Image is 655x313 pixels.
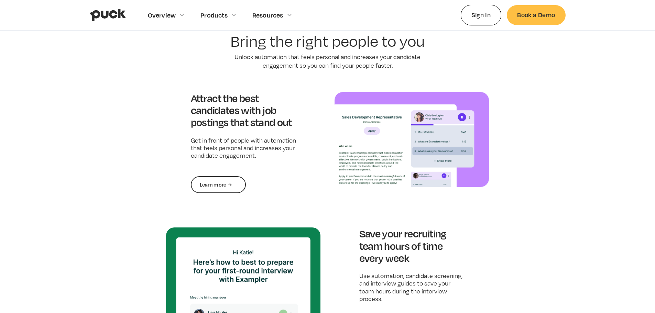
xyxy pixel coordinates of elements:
[359,227,465,264] h3: Save your recruiting team hours of time every week
[252,11,283,19] div: Resources
[148,11,176,19] div: Overview
[200,11,228,19] div: Products
[461,5,502,25] a: Sign In
[191,92,296,128] h3: Attract the best candidates with job postings that stand out
[359,272,465,303] p: Use automation, candidate screening, and interview guides to save your team hours during the inte...
[191,137,296,160] p: Get in front of people with automation that feels personal and increases your candidate engagement.
[226,33,429,50] h2: Bring the right people to you
[191,176,246,193] a: Learn more →
[507,5,565,25] a: Book a Demo
[225,53,431,70] p: Unlock automation that feels personal and increases your candidate engagement so you can find you...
